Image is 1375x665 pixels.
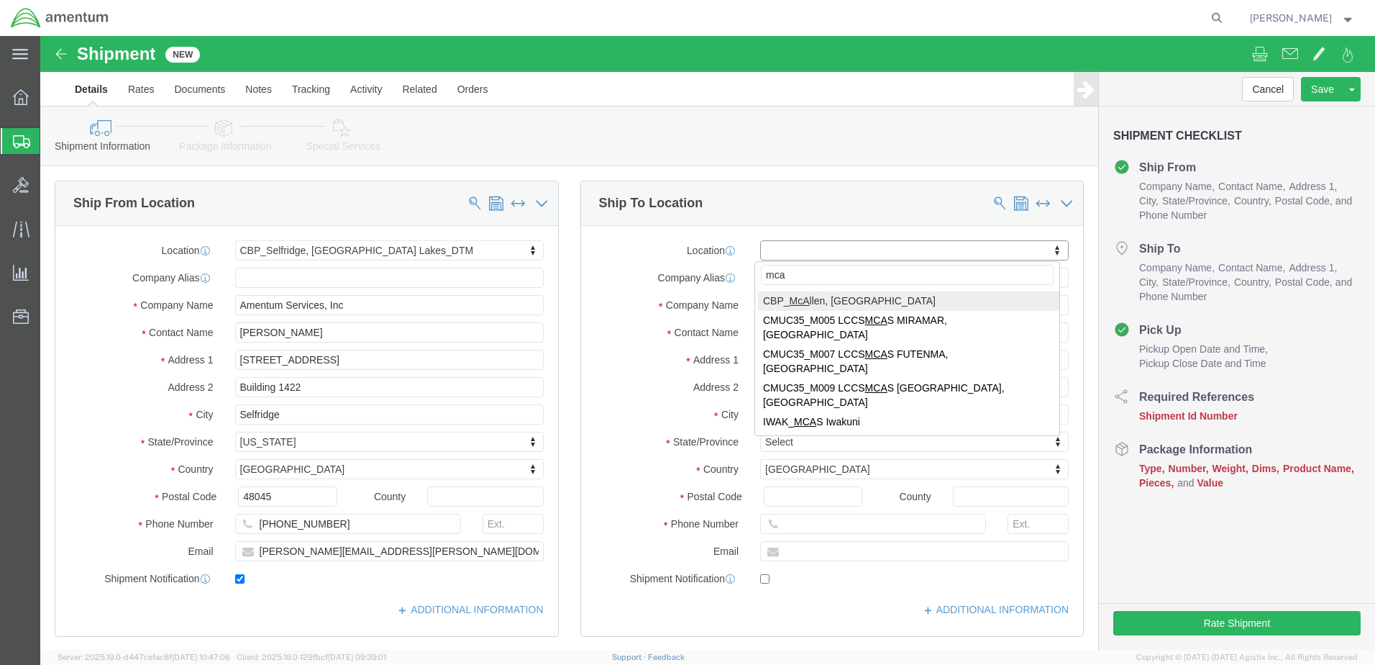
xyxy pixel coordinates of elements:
[58,653,230,661] span: Server: 2025.19.0-d447cefac8f
[1249,9,1356,27] button: [PERSON_NAME]
[328,653,386,661] span: [DATE] 09:39:01
[237,653,386,661] span: Client: 2025.19.0-129fbcf
[10,7,109,29] img: logo
[40,36,1375,650] iframe: FS Legacy Container
[648,653,685,661] a: Feedback
[1136,651,1358,664] span: Copyright © [DATE]-[DATE] Agistix Inc., All Rights Reserved
[612,653,648,661] a: Support
[1250,10,1332,26] span: Lucy Dowling
[172,653,230,661] span: [DATE] 10:47:06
